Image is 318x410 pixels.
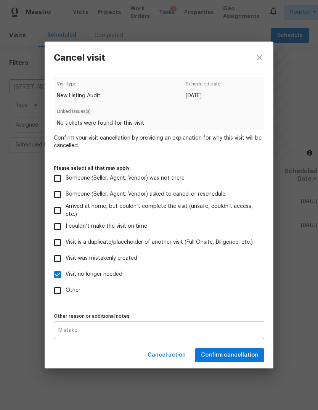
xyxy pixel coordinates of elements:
[57,108,261,119] span: Linked issues(s)
[54,134,264,150] span: Confirm your visit cancellation by providing an explanation for why this visit will be cancelled.
[66,270,122,278] span: Visit no longer needed
[57,119,261,127] span: No tickets were found for this visit
[66,190,225,198] span: Someone (Seller, Agent, Vendor) asked to cancel or reschedule
[186,80,220,92] span: Scheduled date
[246,42,273,74] button: close
[54,314,264,318] label: Other reason or additional notes
[66,203,258,219] span: Arrived at home, but couldn’t complete the visit (unsafe, couldn’t access, etc.)
[195,348,264,362] button: Confirm cancellation
[66,238,253,246] span: Visit is a duplicate/placeholder of another visit (Full Onsite, Diligence, etc.)
[66,174,185,182] span: Someone (Seller, Agent, Vendor) was not there
[54,52,105,63] h3: Cancel visit
[201,351,258,360] span: Confirm cancellation
[148,351,186,360] span: Cancel action
[66,222,147,230] span: I couldn’t make the visit on time
[66,286,80,294] span: Other
[66,254,137,262] span: Visit was mistakenly created
[145,348,189,362] button: Cancel action
[54,166,264,170] label: Please select all that may apply
[57,92,100,100] span: New Listing Audit
[57,80,100,92] span: Visit type
[186,92,220,100] span: [DATE]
